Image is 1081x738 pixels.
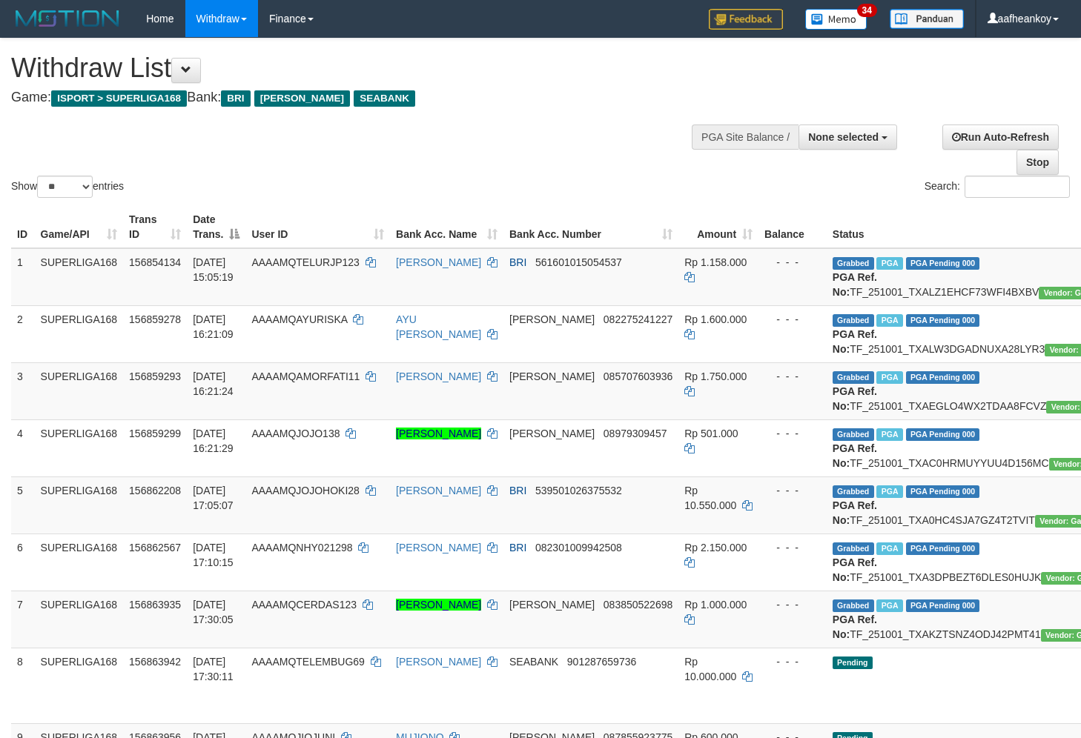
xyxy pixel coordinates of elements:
[833,257,874,270] span: Grabbed
[11,476,35,533] td: 5
[251,542,352,553] span: AAAAMQNHY021298
[764,540,821,555] div: - - -
[604,313,672,325] span: Copy 082275241227 to clipboard
[684,599,747,611] span: Rp 1.000.000
[35,419,124,476] td: SUPERLIGA168
[11,362,35,419] td: 3
[1016,150,1059,175] a: Stop
[764,483,821,498] div: - - -
[193,428,234,454] span: [DATE] 16:21:29
[35,476,124,533] td: SUPERLIGA168
[535,542,622,553] span: Copy 082301009942508 to clipboard
[503,206,678,248] th: Bank Acc. Number: activate to sort column ascending
[11,53,706,83] h1: Withdraw List
[833,485,874,498] span: Grabbed
[890,9,964,29] img: panduan.png
[123,206,187,248] th: Trans ID: activate to sort column ascending
[354,90,415,107] span: SEABANK
[684,313,747,325] span: Rp 1.600.000
[833,371,874,384] span: Grabbed
[245,206,390,248] th: User ID: activate to sort column ascending
[906,599,980,612] span: PGA Pending
[833,556,877,583] b: PGA Ref. No:
[35,648,124,723] td: SUPERLIGA168
[193,656,234,682] span: [DATE] 17:30:11
[906,314,980,327] span: PGA Pending
[193,256,234,283] span: [DATE] 15:05:19
[396,542,481,553] a: [PERSON_NAME]
[604,370,672,382] span: Copy 085707603936 to clipboard
[764,597,821,612] div: - - -
[684,428,738,439] span: Rp 501.000
[35,362,124,419] td: SUPERLIGA168
[684,656,736,682] span: Rp 10.000.000
[684,485,736,511] span: Rp 10.550.000
[876,257,902,270] span: Marked by aafsengchandara
[396,370,481,382] a: [PERSON_NAME]
[509,656,558,668] span: SEABANK
[390,206,503,248] th: Bank Acc. Name: activate to sort column ascending
[251,428,340,439] span: AAAAMQJOJO138
[805,9,867,30] img: Button%20Memo.svg
[35,591,124,648] td: SUPERLIGA168
[799,124,897,150] button: None selected
[129,313,181,325] span: 156859278
[51,90,187,107] span: ISPORT > SUPERLIGA168
[604,599,672,611] span: Copy 083850522698 to clipboard
[684,370,747,382] span: Rp 1.750.000
[254,90,350,107] span: [PERSON_NAME]
[567,656,636,668] span: Copy 901287659736 to clipboard
[11,176,124,198] label: Show entries
[906,485,980,498] span: PGA Pending
[833,599,874,612] span: Grabbed
[833,328,877,355] b: PGA Ref. No:
[857,4,877,17] span: 34
[833,656,873,669] span: Pending
[11,591,35,648] td: 7
[684,542,747,553] span: Rp 2.150.000
[692,124,799,150] div: PGA Site Balance /
[11,648,35,723] td: 8
[35,533,124,591] td: SUPERLIGA168
[833,542,874,555] span: Grabbed
[906,542,980,555] span: PGA Pending
[193,370,234,397] span: [DATE] 16:21:24
[251,599,357,611] span: AAAAMQCERDAS123
[129,428,181,439] span: 156859299
[396,313,481,340] a: AYU [PERSON_NAME]
[11,305,35,362] td: 2
[876,371,902,384] span: Marked by aafheankoy
[906,257,980,270] span: PGA Pending
[11,206,35,248] th: ID
[833,428,874,441] span: Grabbed
[509,542,526,553] span: BRI
[396,256,481,268] a: [PERSON_NAME]
[11,419,35,476] td: 4
[35,248,124,306] td: SUPERLIGA168
[758,206,827,248] th: Balance
[833,385,877,412] b: PGA Ref. No:
[876,314,902,327] span: Marked by aafheankoy
[129,656,181,668] span: 156863942
[833,442,877,469] b: PGA Ref. No:
[709,9,783,30] img: Feedback.jpg
[833,614,877,640] b: PGA Ref. No:
[876,485,902,498] span: Marked by aafsengchandara
[876,428,902,441] span: Marked by aafheankoy
[509,599,595,611] span: [PERSON_NAME]
[11,248,35,306] td: 1
[764,369,821,384] div: - - -
[684,256,747,268] span: Rp 1.158.000
[833,271,877,298] b: PGA Ref. No:
[221,90,250,107] span: BRI
[808,131,879,143] span: None selected
[604,428,667,439] span: Copy 08979309457 to clipboard
[509,428,595,439] span: [PERSON_NAME]
[764,654,821,669] div: - - -
[187,206,245,248] th: Date Trans.: activate to sort column descending
[193,542,234,568] span: [DATE] 17:10:15
[193,599,234,625] span: [DATE] 17:30:05
[129,256,181,268] span: 156854134
[396,485,481,496] a: [PERSON_NAME]
[193,313,234,340] span: [DATE] 16:21:09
